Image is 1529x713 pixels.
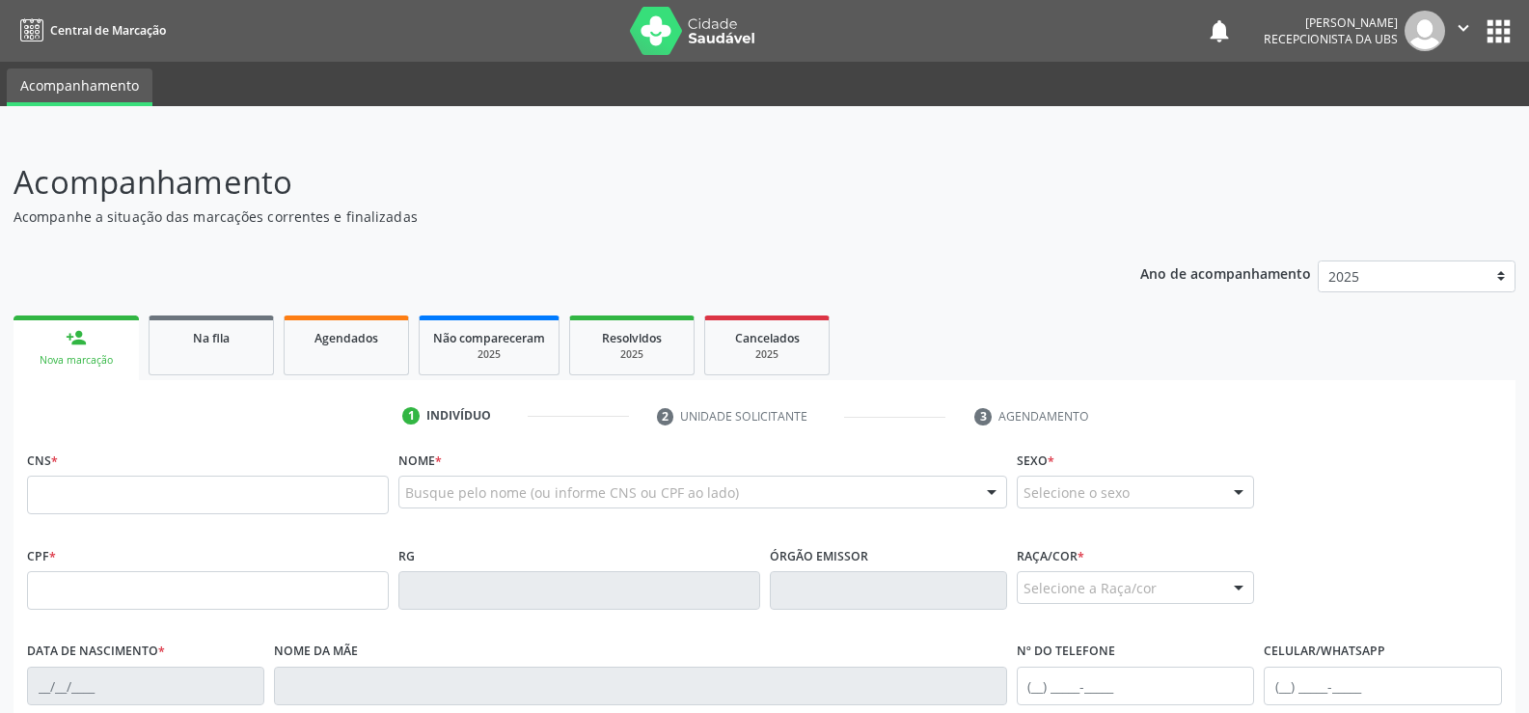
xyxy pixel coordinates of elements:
[405,482,739,503] span: Busque pelo nome (ou informe CNS ou CPF ao lado)
[1264,14,1398,31] div: [PERSON_NAME]
[27,446,58,476] label: CNS
[398,541,415,571] label: RG
[1264,31,1398,47] span: Recepcionista da UBS
[770,541,868,571] label: Órgão emissor
[14,14,166,46] a: Central de Marcação
[50,22,166,39] span: Central de Marcação
[27,353,125,368] div: Nova marcação
[193,330,230,346] span: Na fila
[1017,541,1084,571] label: Raça/cor
[1405,11,1445,51] img: img
[719,347,815,362] div: 2025
[1264,637,1385,667] label: Celular/WhatsApp
[274,637,358,667] label: Nome da mãe
[7,69,152,106] a: Acompanhamento
[14,158,1065,206] p: Acompanhamento
[584,347,680,362] div: 2025
[1445,11,1482,51] button: 
[1017,637,1115,667] label: Nº do Telefone
[398,446,442,476] label: Nome
[426,407,491,425] div: Indivíduo
[433,347,545,362] div: 2025
[27,541,56,571] label: CPF
[1024,578,1157,598] span: Selecione a Raça/cor
[1017,446,1054,476] label: Sexo
[14,206,1065,227] p: Acompanhe a situação das marcações correntes e finalizadas
[433,330,545,346] span: Não compareceram
[1206,17,1233,44] button: notifications
[1024,482,1130,503] span: Selecione o sexo
[602,330,662,346] span: Resolvidos
[1264,667,1501,705] input: (__) _____-_____
[735,330,800,346] span: Cancelados
[66,327,87,348] div: person_add
[1453,17,1474,39] i: 
[314,330,378,346] span: Agendados
[1017,667,1254,705] input: (__) _____-_____
[1140,261,1311,285] p: Ano de acompanhamento
[402,407,420,425] div: 1
[1482,14,1515,48] button: apps
[27,637,165,667] label: Data de nascimento
[27,667,264,705] input: __/__/____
